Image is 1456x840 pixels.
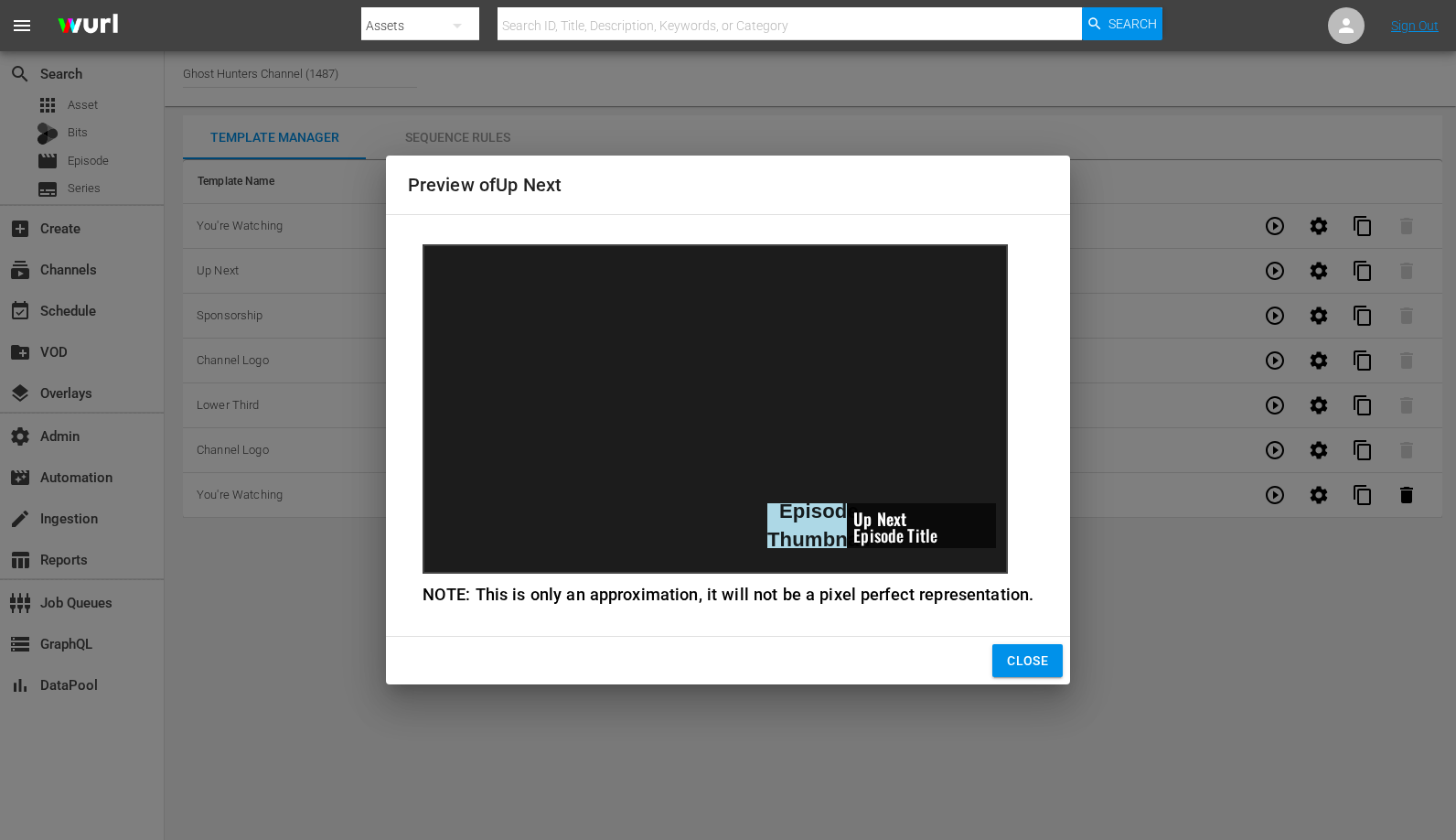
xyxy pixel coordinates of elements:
span: Episode Title [853,523,937,547]
span: Close [1007,650,1048,673]
span: Search [1108,7,1157,40]
h2: Preview of Up Next [408,170,1049,199]
a: Sign Out [1391,18,1439,33]
div: NOTE: This is only an approximation, it will not be a pixel perfect representation. [423,583,1034,607]
img: ans4CAIJ8jUAAAAAAAAAAAAAAAAAAAAAAAAgQb4GAAAAAAAAAAAAAAAAAAAAAAAAJMjXAAAAAAAAAAAAAAAAAAAAAAAAgAT5G... [44,5,132,48]
div: Episode Thumbnail [767,503,847,548]
button: Close [992,644,1063,678]
span: menu [11,15,33,37]
span: Up Next [853,507,906,531]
